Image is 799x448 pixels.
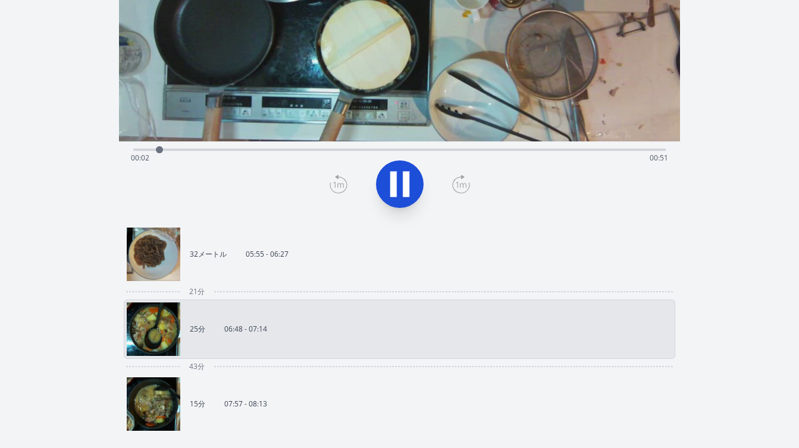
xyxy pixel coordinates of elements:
[127,377,180,431] img: 250902225804_thumb.jpeg
[190,249,227,259] font: 32メートル
[190,324,205,334] font: 25分
[131,153,149,163] span: 00:02
[246,249,289,259] font: 05:55 - 06:27
[127,228,180,281] img: 250902205554_thumb.jpeg
[189,361,205,371] font: 43分
[224,324,267,334] font: 06:48 - 07:14
[127,302,180,356] img: 250902214926_thumb.jpeg
[190,399,205,409] font: 15分
[224,399,267,409] font: 07:57 - 08:13
[189,286,205,296] font: 21分
[650,153,668,163] span: 00:51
